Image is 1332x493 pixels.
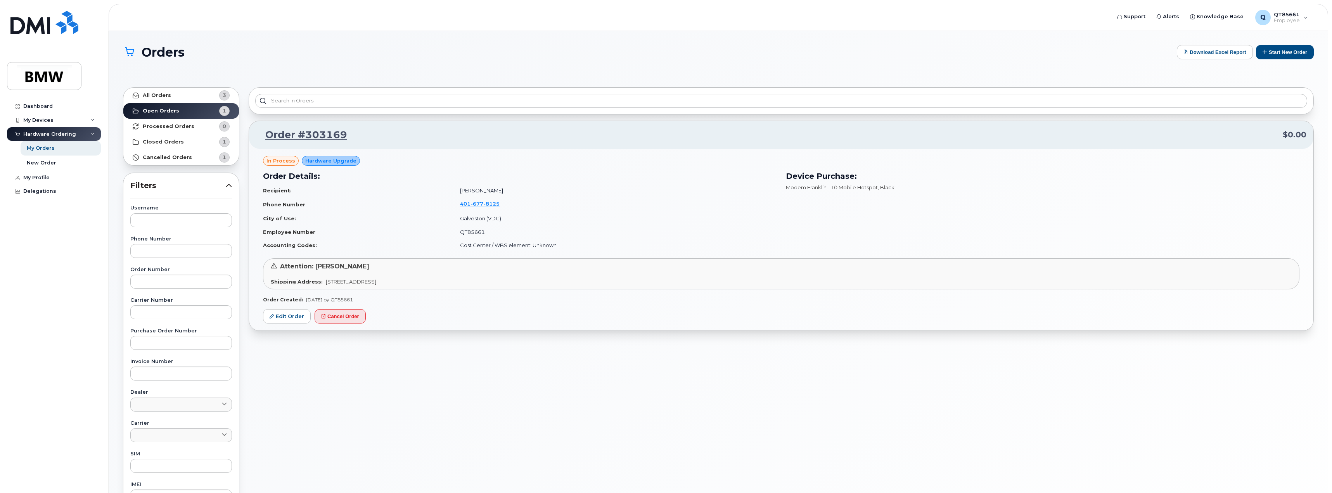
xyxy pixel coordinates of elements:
span: 401 [460,201,500,207]
iframe: Messenger Launcher [1298,459,1326,487]
span: $0.00 [1283,129,1306,140]
strong: Cancelled Orders [143,154,192,161]
a: Order #303169 [256,128,347,142]
label: Order Number [130,267,232,272]
label: Phone Number [130,237,232,242]
label: SIM [130,451,232,457]
span: 8125 [483,201,500,207]
span: Orders [142,45,185,59]
label: IMEI [130,482,232,487]
label: Purchase Order Number [130,329,232,334]
label: Username [130,206,232,211]
button: Download Excel Report [1177,45,1253,59]
span: 677 [471,201,483,207]
a: Edit Order [263,309,311,323]
strong: Employee Number [263,229,315,235]
strong: Processed Orders [143,123,194,130]
span: 0 [223,123,226,130]
span: Hardware Upgrade [305,157,356,164]
a: Open Orders1 [123,103,239,119]
span: [DATE] by QT85661 [306,297,353,303]
label: Carrier [130,421,232,426]
label: Invoice Number [130,359,232,364]
a: 4016778125 [460,201,509,207]
span: Modem Franklin T10 Mobile Hotspot [786,184,878,190]
strong: Shipping Address: [271,279,323,285]
span: , Black [878,184,894,190]
strong: Phone Number [263,201,305,208]
span: in process [266,157,295,164]
strong: Accounting Codes: [263,242,317,248]
strong: Order Created: [263,297,303,303]
a: Closed Orders1 [123,134,239,150]
span: 3 [223,92,226,99]
button: Start New Order [1256,45,1314,59]
a: All Orders3 [123,88,239,103]
input: Search in orders [255,94,1307,108]
strong: Closed Orders [143,139,184,145]
a: Processed Orders0 [123,119,239,134]
strong: Recipient: [263,187,292,194]
label: Carrier Number [130,298,232,303]
h3: Device Purchase: [786,170,1299,182]
strong: All Orders [143,92,171,99]
td: Cost Center / WBS element: Unknown [453,239,777,252]
td: Galveston (VDC) [453,212,777,225]
span: 1 [223,107,226,114]
span: Attention: [PERSON_NAME] [280,263,369,270]
strong: City of Use: [263,215,296,221]
span: [STREET_ADDRESS] [326,279,376,285]
button: Cancel Order [315,309,366,323]
span: 1 [223,154,226,161]
strong: Open Orders [143,108,179,114]
span: Filters [130,180,226,191]
td: QT85661 [453,225,777,239]
td: [PERSON_NAME] [453,184,777,197]
label: Dealer [130,390,232,395]
span: 1 [223,138,226,145]
a: Cancelled Orders1 [123,150,239,165]
h3: Order Details: [263,170,777,182]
